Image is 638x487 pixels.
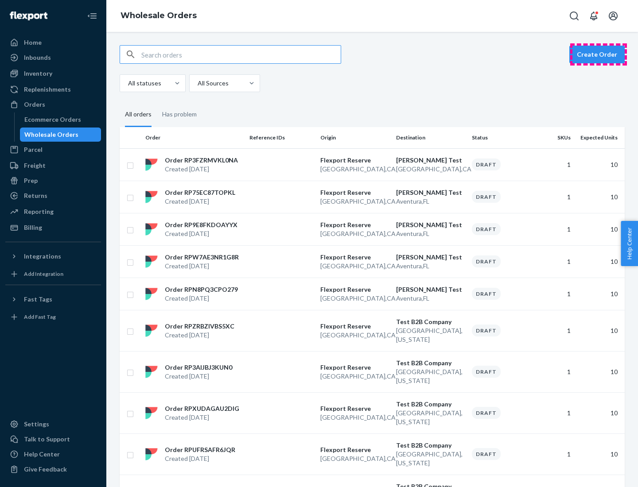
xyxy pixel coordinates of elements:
p: Flexport Reserve [320,285,389,294]
div: Orders [24,100,45,109]
td: 1 [539,433,574,475]
p: Created [DATE] [165,262,239,271]
a: Wholesale Orders [121,11,197,20]
div: Parcel [24,145,43,154]
div: Has problem [162,103,197,126]
div: Returns [24,191,47,200]
p: [PERSON_NAME] Test [396,156,465,165]
div: Draft [472,448,501,460]
p: [GEOGRAPHIC_DATA] , CA [320,454,389,463]
div: Reporting [24,207,54,216]
th: SKUs [539,127,574,148]
div: Wholesale Orders [24,130,78,139]
p: Order RPZRBZIVBS5XC [165,322,234,331]
p: [GEOGRAPHIC_DATA] , CA [320,413,389,422]
button: Fast Tags [5,292,101,306]
td: 10 [574,392,625,433]
button: Open Search Box [565,7,583,25]
td: 1 [539,392,574,433]
p: Test B2B Company [396,359,465,367]
p: Order RP3FZRMVKL0NA [165,156,238,165]
th: Origin [317,127,393,148]
button: Open account menu [604,7,622,25]
div: Home [24,38,42,47]
p: [GEOGRAPHIC_DATA] , [US_STATE] [396,367,465,385]
p: Created [DATE] [165,197,235,206]
td: 10 [574,278,625,310]
div: Draft [472,223,501,235]
p: Order RPXUDAGAU2DIG [165,404,239,413]
a: Billing [5,220,101,235]
a: Reporting [5,205,101,219]
th: Destination [393,127,468,148]
a: Inbounds [5,50,101,65]
a: Settings [5,417,101,431]
button: Integrations [5,249,101,263]
input: Search orders [141,46,341,63]
div: All orders [125,103,152,127]
a: Freight [5,158,101,173]
p: Created [DATE] [165,294,238,303]
div: Help Center [24,450,60,459]
div: Freight [24,161,46,170]
div: Draft [472,407,501,419]
a: Wholesale Orders [20,128,101,142]
p: Created [DATE] [165,454,235,463]
div: Add Integration [24,270,63,278]
p: Aventura , FL [396,197,465,206]
button: Help Center [621,221,638,266]
p: Order RP75EC87TOPKL [165,188,235,197]
td: 10 [574,181,625,213]
input: All statuses [127,79,128,88]
p: [GEOGRAPHIC_DATA] , CA [320,229,389,238]
td: 1 [539,213,574,245]
div: Billing [24,223,42,232]
p: Flexport Reserve [320,322,389,331]
td: 1 [539,181,574,213]
div: Inventory [24,69,52,78]
a: Add Integration [5,267,101,281]
td: 10 [574,310,625,351]
p: [PERSON_NAME] Test [396,220,465,229]
p: Order RPN8PQ3CPO279 [165,285,238,294]
p: Aventura , FL [396,294,465,303]
div: Settings [24,420,49,429]
div: Inbounds [24,53,51,62]
td: 1 [539,310,574,351]
button: Give Feedback [5,462,101,476]
p: Created [DATE] [165,372,232,381]
td: 10 [574,351,625,392]
p: [GEOGRAPHIC_DATA] , CA [320,331,389,340]
td: 1 [539,278,574,310]
th: Status [468,127,539,148]
p: Test B2B Company [396,400,465,409]
img: flexport logo [145,191,158,203]
img: flexport logo [145,448,158,460]
p: [PERSON_NAME] Test [396,253,465,262]
a: Replenishments [5,82,101,97]
p: [GEOGRAPHIC_DATA] , CA [396,165,465,174]
p: Flexport Reserve [320,404,389,413]
p: Flexport Reserve [320,220,389,229]
p: Test B2B Company [396,441,465,450]
div: Add Fast Tag [24,313,56,321]
p: Order RPW7AE3NR1G8R [165,253,239,262]
p: Aventura , FL [396,229,465,238]
p: Flexport Reserve [320,253,389,262]
a: Prep [5,174,101,188]
p: [GEOGRAPHIC_DATA] , [US_STATE] [396,409,465,426]
a: Help Center [5,447,101,461]
div: Ecommerce Orders [24,115,81,124]
td: 10 [574,433,625,475]
a: Orders [5,97,101,112]
button: Open notifications [585,7,603,25]
p: Flexport Reserve [320,156,389,165]
div: Draft [472,255,501,267]
td: 10 [574,245,625,278]
p: [GEOGRAPHIC_DATA] , CA [320,197,389,206]
a: Inventory [5,66,101,81]
td: 1 [539,148,574,181]
p: Created [DATE] [165,229,237,238]
p: [GEOGRAPHIC_DATA] , CA [320,372,389,381]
